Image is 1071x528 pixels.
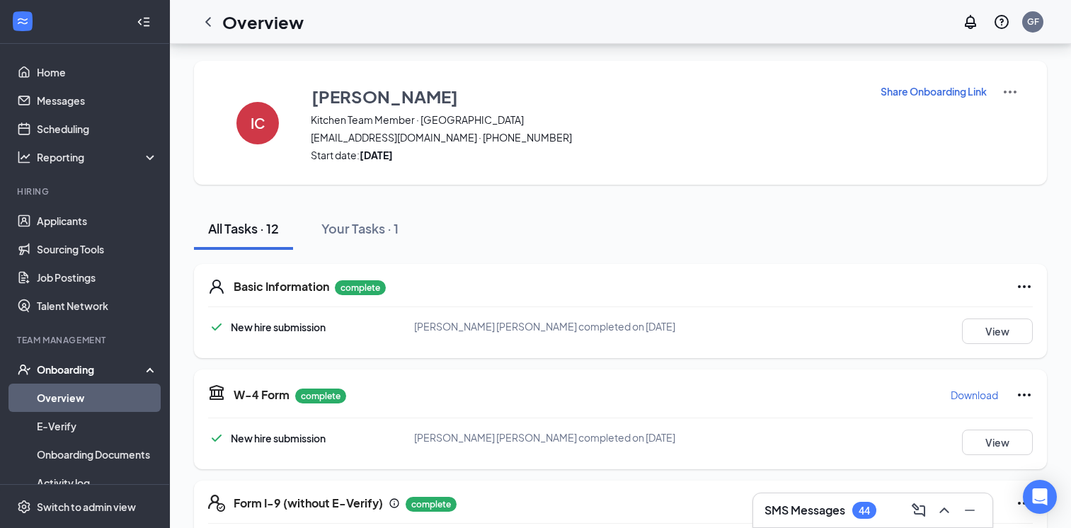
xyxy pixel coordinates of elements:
[37,500,136,514] div: Switch to admin view
[961,502,978,519] svg: Minimize
[951,388,998,402] p: Download
[360,149,393,161] strong: [DATE]
[234,279,329,294] h5: Basic Information
[17,362,31,377] svg: UserCheck
[414,320,675,333] span: [PERSON_NAME] [PERSON_NAME] completed on [DATE]
[208,495,225,512] svg: FormI9EVerifyIcon
[1016,278,1033,295] svg: Ellipses
[406,497,457,512] p: complete
[37,362,146,377] div: Onboarding
[1027,16,1039,28] div: GF
[950,384,999,406] button: Download
[1002,84,1019,101] img: More Actions
[222,10,304,34] h1: Overview
[231,432,326,444] span: New hire submission
[37,440,158,469] a: Onboarding Documents
[907,499,930,522] button: ComposeMessage
[936,502,953,519] svg: ChevronUp
[1016,495,1033,512] svg: Ellipses
[37,207,158,235] a: Applicants
[859,505,870,517] div: 44
[1016,386,1033,403] svg: Ellipses
[37,292,158,320] a: Talent Network
[137,15,151,29] svg: Collapse
[234,387,290,403] h5: W-4 Form
[295,389,346,403] p: complete
[37,115,158,143] a: Scheduling
[17,334,155,346] div: Team Management
[200,13,217,30] svg: ChevronLeft
[251,118,265,128] h4: IC
[993,13,1010,30] svg: QuestionInfo
[880,84,987,99] button: Share Onboarding Link
[208,384,225,401] svg: TaxGovernmentIcon
[208,278,225,295] svg: User
[37,263,158,292] a: Job Postings
[234,495,383,511] h5: Form I-9 (without E-Verify)
[311,148,862,162] span: Start date:
[37,58,158,86] a: Home
[962,430,1033,455] button: View
[17,500,31,514] svg: Settings
[17,185,155,197] div: Hiring
[335,280,386,295] p: complete
[311,130,862,144] span: [EMAIL_ADDRESS][DOMAIN_NAME] · [PHONE_NUMBER]
[962,318,1033,344] button: View
[37,150,159,164] div: Reporting
[414,431,675,444] span: [PERSON_NAME] [PERSON_NAME] completed on [DATE]
[389,498,400,509] svg: Info
[962,13,979,30] svg: Notifications
[321,219,399,237] div: Your Tasks · 1
[208,318,225,335] svg: Checkmark
[764,503,845,518] h3: SMS Messages
[37,469,158,497] a: Activity log
[222,84,293,162] button: IC
[311,84,458,108] h3: [PERSON_NAME]
[910,502,927,519] svg: ComposeMessage
[1023,480,1057,514] div: Open Intercom Messenger
[933,499,956,522] button: ChevronUp
[37,235,158,263] a: Sourcing Tools
[881,84,987,98] p: Share Onboarding Link
[208,219,279,237] div: All Tasks · 12
[16,14,30,28] svg: WorkstreamLogo
[311,84,862,109] button: [PERSON_NAME]
[231,321,326,333] span: New hire submission
[37,384,158,412] a: Overview
[37,412,158,440] a: E-Verify
[311,113,862,127] span: Kitchen Team Member · [GEOGRAPHIC_DATA]
[208,430,225,447] svg: Checkmark
[37,86,158,115] a: Messages
[958,499,981,522] button: Minimize
[17,150,31,164] svg: Analysis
